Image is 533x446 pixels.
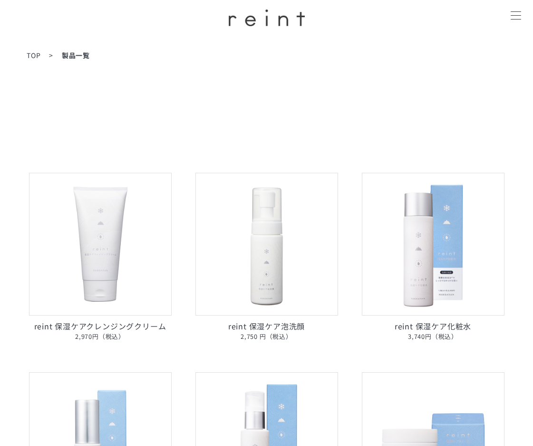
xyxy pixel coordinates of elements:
img: reint 保湿ケアクレンジングクリーム [29,173,172,316]
a: reint 保湿ケア泡洗顔 reint 保湿ケア泡洗顔2,750 円（税込） [195,173,338,342]
p: reint 保湿ケア泡洗顔 [195,320,338,342]
span: 3,740円（税込） [362,332,504,342]
span: 2,970円（税込） [29,332,172,342]
a: reint 保湿ケア化粧水 reint 保湿ケア化粧水3,740円（税込） [362,173,504,342]
span: 2,750 円（税込） [195,332,338,342]
img: reint 保湿ケア泡洗顔 [195,173,338,316]
img: ロゴ [229,10,305,26]
a: TOP [27,50,40,60]
p: reint 保湿ケアクレンジングクリーム [29,320,172,342]
img: reint 保湿ケア化粧水 [362,173,504,316]
p: reint 保湿ケア化粧水 [362,320,504,342]
a: reint 保湿ケアクレンジングクリーム reint 保湿ケアクレンジングクリーム2,970円（税込） [29,173,172,342]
